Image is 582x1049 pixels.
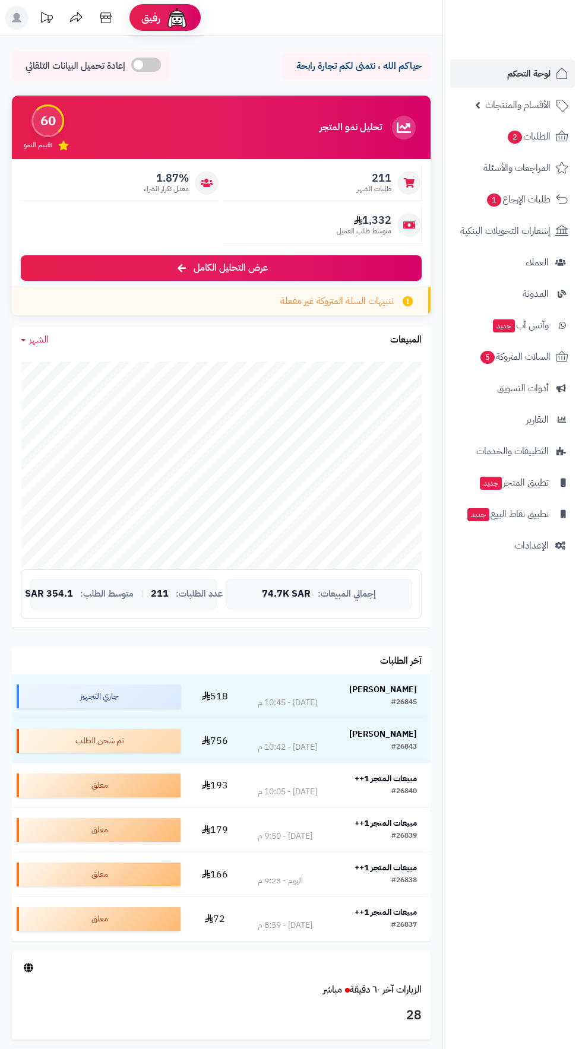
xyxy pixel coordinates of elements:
span: متوسط طلب العميل [337,226,391,236]
span: السلات المتروكة [479,348,551,365]
p: حياكم الله ، نتمنى لكم تجارة رابحة [291,59,422,73]
span: عدد الطلبات: [176,589,223,599]
span: 5 [480,351,495,364]
td: 193 [185,763,245,807]
a: تطبيق نقاط البيعجديد [450,500,575,528]
div: #26840 [391,786,417,798]
div: معلق [17,818,181,842]
a: طلبات الإرجاع1 [450,185,575,214]
h3: تحليل نمو المتجر [320,122,382,133]
div: جاري التجهيز [17,684,181,708]
span: متوسط الطلب: [80,589,134,599]
span: | [141,590,144,598]
a: العملاء [450,248,575,277]
a: الطلبات2 [450,122,575,151]
span: إعادة تحميل البيانات التلقائي [26,59,125,73]
span: معدل تكرار الشراء [144,184,189,194]
div: #26837 [391,920,417,931]
div: تم شحن الطلب [17,729,181,753]
span: 1.87% [144,172,189,185]
a: التقارير [450,405,575,434]
span: تنبيهات السلة المتروكة غير مفعلة [280,294,394,308]
span: 2 [508,131,522,144]
span: الأقسام والمنتجات [485,97,551,113]
strong: مبيعات المتجر 1++ [355,772,417,785]
div: [DATE] - 10:45 م [258,697,317,709]
div: [DATE] - 9:50 م [258,831,312,842]
div: #26839 [391,831,417,842]
strong: مبيعات المتجر 1++ [355,817,417,829]
div: اليوم - 9:23 م [258,875,303,887]
div: #26843 [391,741,417,753]
a: لوحة التحكم [450,59,575,88]
span: الشهر [29,332,49,347]
a: المراجعات والأسئلة [450,154,575,182]
strong: مبيعات المتجر 1++ [355,861,417,874]
span: 74.7K SAR [262,589,311,600]
span: التقارير [526,411,549,428]
strong: [PERSON_NAME] [349,683,417,696]
small: مباشر [323,983,342,997]
span: العملاء [526,254,549,271]
div: #26838 [391,875,417,887]
a: الإعدادات [450,531,575,560]
div: معلق [17,774,181,797]
a: المدونة [450,280,575,308]
strong: [PERSON_NAME] [349,728,417,740]
div: معلق [17,907,181,931]
strong: مبيعات المتجر 1++ [355,906,417,918]
span: أدوات التسويق [497,380,549,397]
span: 211 [151,589,169,600]
span: وآتس آب [492,317,549,334]
div: [DATE] - 8:59 م [258,920,312,931]
div: #26845 [391,697,417,709]
span: المدونة [523,286,549,302]
span: الإعدادات [515,537,549,554]
a: الشهر [21,333,49,347]
a: السلات المتروكة5 [450,343,575,371]
td: 166 [185,852,245,896]
h3: المبيعات [390,335,422,346]
span: تقييم النمو [24,140,52,150]
a: عرض التحليل الكامل [21,255,422,281]
h3: آخر الطلبات [380,656,422,667]
div: [DATE] - 10:05 م [258,786,317,798]
a: أدوات التسويق [450,374,575,403]
span: رفيق [141,11,160,25]
span: تطبيق نقاط البيع [466,506,549,522]
span: لوحة التحكم [507,65,551,82]
div: معلق [17,863,181,886]
span: جديد [493,319,515,332]
span: 1,332 [337,214,391,227]
span: الطلبات [507,128,551,145]
span: 211 [357,172,391,185]
span: جديد [480,477,502,490]
td: 179 [185,808,245,852]
span: إشعارات التحويلات البنكية [460,223,551,239]
a: تطبيق المتجرجديد [450,468,575,497]
img: ai-face.png [165,6,189,30]
td: 72 [185,897,245,941]
span: طلبات الإرجاع [486,191,551,208]
a: وآتس آبجديد [450,311,575,340]
span: التطبيقات والخدمات [476,443,549,459]
span: تطبيق المتجر [479,474,549,491]
div: [DATE] - 10:42 م [258,741,317,753]
a: التطبيقات والخدمات [450,437,575,465]
td: 756 [185,719,245,763]
a: إشعارات التحويلات البنكية [450,217,575,245]
a: تحديثات المنصة [31,6,61,33]
span: المراجعات والأسئلة [483,160,551,176]
span: 1 [487,194,501,207]
a: الزيارات آخر ٦٠ دقيقةمباشر [323,983,422,997]
span: 354.1 SAR [25,589,73,600]
td: 518 [185,674,245,718]
h3: 28 [21,1006,422,1026]
span: طلبات الشهر [357,184,391,194]
span: عرض التحليل الكامل [194,261,268,275]
span: جديد [467,508,489,521]
span: إجمالي المبيعات: [318,589,376,599]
